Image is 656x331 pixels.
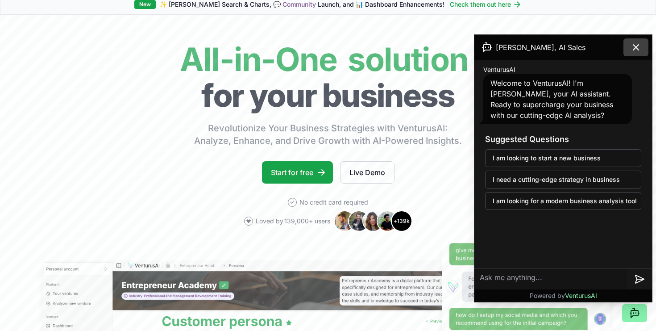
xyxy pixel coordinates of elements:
[565,292,597,299] span: VenturusAI
[485,171,641,189] button: I need a cutting-edge strategy in business
[496,42,585,53] span: [PERSON_NAME], AI Sales
[485,192,641,210] button: I am looking for a modern business analysis tool
[490,79,613,120] span: Welcome to VenturusAI! I'm [PERSON_NAME], your AI assistant. Ready to supercharge your business w...
[485,149,641,167] button: I am looking to start a new business
[348,210,370,232] img: Avatar 2
[334,210,355,232] img: Avatar 1
[530,291,597,300] p: Powered by
[483,65,515,74] span: VenturusAI
[377,210,398,232] img: Avatar 4
[485,133,641,146] h3: Suggested Questions
[340,161,394,184] a: Live Demo
[282,0,316,8] a: Community
[262,161,333,184] a: Start for free
[362,210,384,232] img: Avatar 3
